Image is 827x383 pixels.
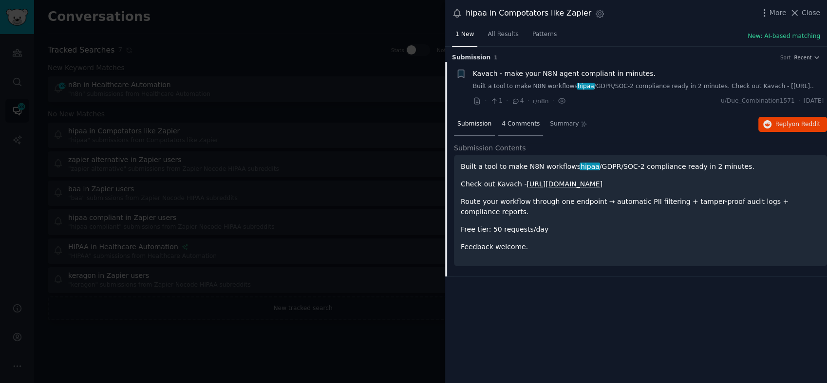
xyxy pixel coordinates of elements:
button: Replyon Reddit [758,117,827,132]
button: More [759,8,787,18]
p: Route your workflow through one endpoint → automatic PII filtering + tamper-proof audit logs + co... [461,197,820,217]
span: r/n8n [533,98,549,105]
div: Sort [780,54,791,61]
span: Patterns [532,30,557,39]
a: Kavach - make your N8N agent compliant in minutes. [473,69,656,79]
span: Close [802,8,820,18]
span: · [798,97,800,106]
span: Summary [550,120,579,128]
span: 4 Comments [502,120,540,128]
span: Recent [794,54,811,61]
span: Submission Contents [454,143,526,153]
span: More [770,8,787,18]
p: Built a tool to make N8N workflows /GDPR/SOC-2 compliance ready in 2 minutes. [461,162,820,172]
p: Feedback welcome. [461,242,820,252]
a: Patterns [529,27,560,47]
span: All Results [488,30,518,39]
span: · [527,96,529,106]
a: 1 New [452,27,477,47]
span: · [552,96,554,106]
p: Free tier: 50 requests/day [461,224,820,235]
div: hipaa in Compotators like Zapier [466,7,591,19]
button: Recent [794,54,820,61]
span: on Reddit [792,121,820,128]
a: All Results [484,27,522,47]
button: Close [789,8,820,18]
span: 4 [511,97,524,106]
span: Reply [775,120,820,129]
span: [DATE] [804,97,824,106]
a: [URL][DOMAIN_NAME] [526,180,602,188]
span: Submission [457,120,491,128]
span: · [506,96,508,106]
span: u/Due_Combination1571 [721,97,795,106]
span: Submission [452,54,490,62]
span: hipaa [577,83,595,90]
span: hipaa [580,163,600,170]
span: 1 [494,55,497,60]
a: Built a tool to make N8N workflowshipaa/GDPR/SOC-2 compliance ready in 2 minutes. Check out Kavac... [473,82,824,91]
span: 1 [490,97,502,106]
span: · [485,96,487,106]
button: New: AI-based matching [748,32,820,41]
p: Check out Kavach - [461,179,820,189]
span: 1 New [455,30,474,39]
